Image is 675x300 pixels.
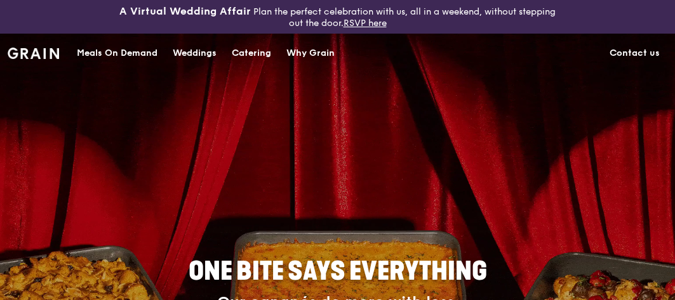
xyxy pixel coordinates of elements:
span: ONE BITE SAYS EVERYTHING [189,256,487,287]
div: Meals On Demand [77,34,157,72]
img: Grain [8,48,59,59]
a: RSVP here [344,18,387,29]
h3: A Virtual Wedding Affair [119,5,251,18]
div: Weddings [173,34,217,72]
div: Plan the perfect celebration with us, all in a weekend, without stepping out the door. [112,5,563,29]
a: Why Grain [279,34,342,72]
div: Why Grain [286,34,335,72]
a: Catering [224,34,279,72]
a: GrainGrain [8,33,59,71]
a: Contact us [602,34,667,72]
div: Catering [232,34,271,72]
a: Weddings [165,34,224,72]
